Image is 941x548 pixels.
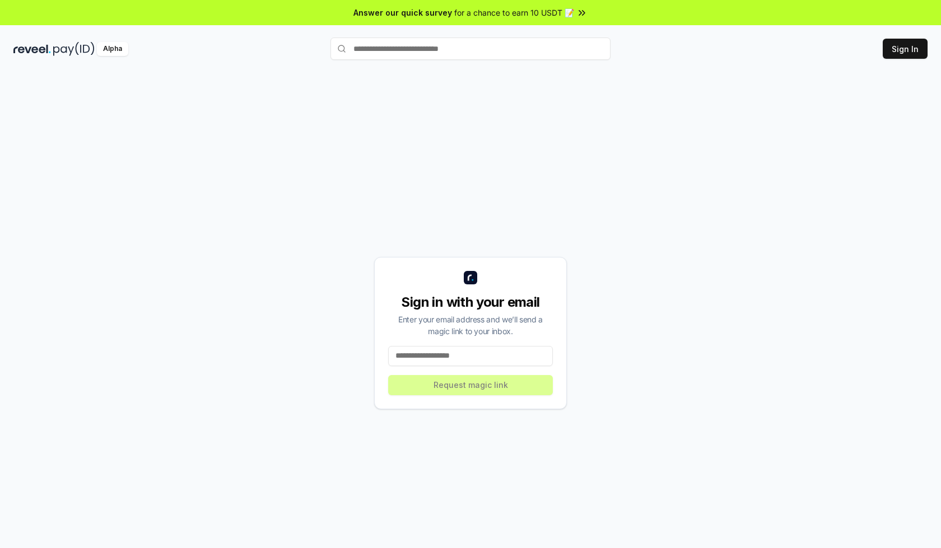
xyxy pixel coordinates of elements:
[388,293,553,311] div: Sign in with your email
[353,7,452,18] span: Answer our quick survey
[883,39,928,59] button: Sign In
[13,42,51,56] img: reveel_dark
[464,271,477,284] img: logo_small
[53,42,95,56] img: pay_id
[388,313,553,337] div: Enter your email address and we’ll send a magic link to your inbox.
[97,42,128,56] div: Alpha
[454,7,574,18] span: for a chance to earn 10 USDT 📝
